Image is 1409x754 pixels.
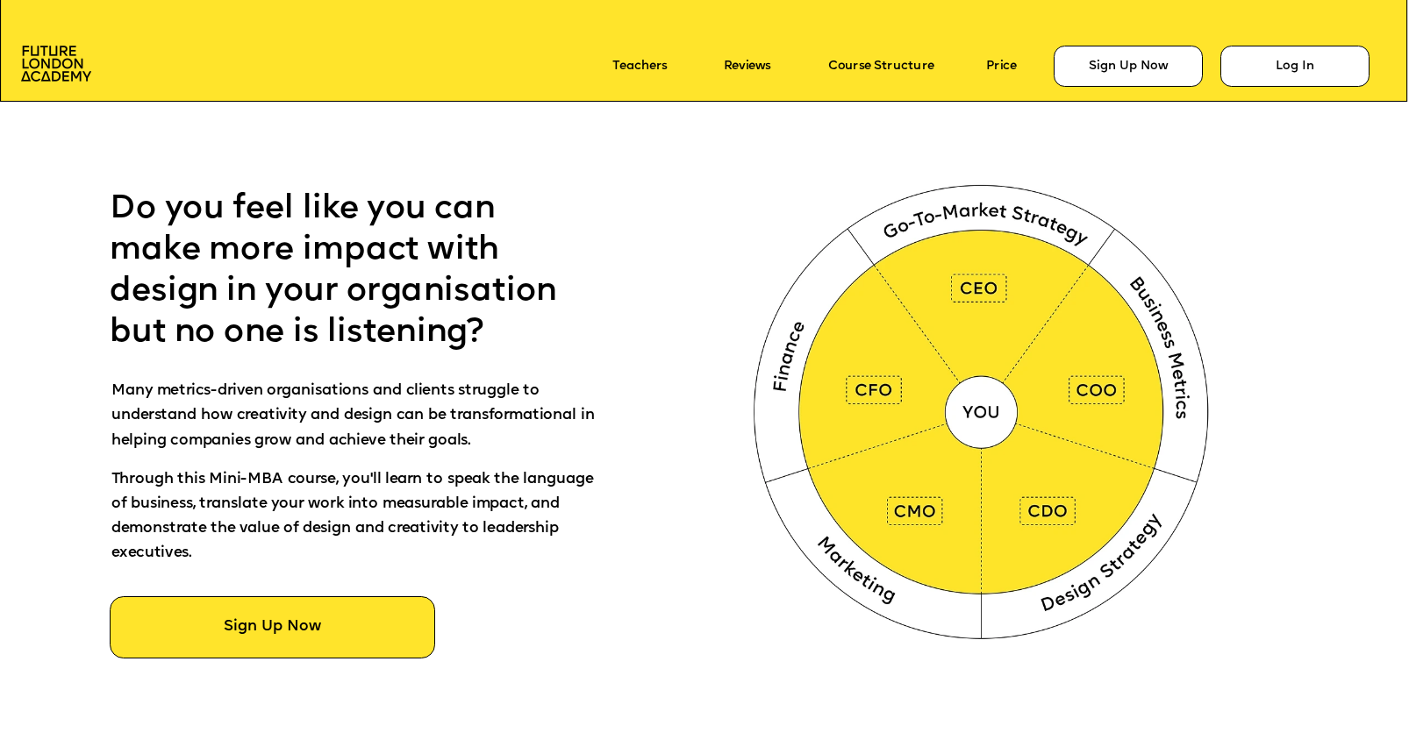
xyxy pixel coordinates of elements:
a: Price [986,60,1017,74]
span: Many metrics-driven organisations and clients struggle to understand how creativity and design ca... [111,384,598,449]
img: image-94416c34-2042-40bc-bb9b-e63dbcc6dc34.webp [722,146,1247,672]
a: Reviews [724,60,770,74]
a: Course Structure [828,60,934,74]
img: image-aac980e9-41de-4c2d-a048-f29dd30a0068.png [21,46,91,82]
a: Teachers [612,60,668,74]
span: Do you feel like you can make more impact with design in your organisation but no one is listening? [110,193,565,350]
span: Through this Mini-MBA course, you'll learn to speak the language of business, translate your work... [111,472,597,561]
